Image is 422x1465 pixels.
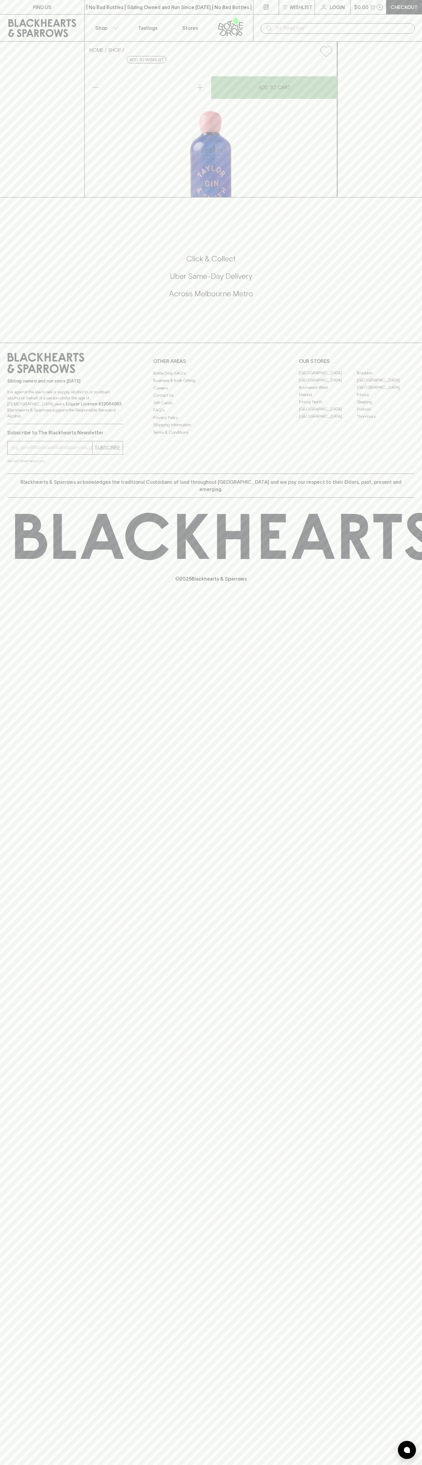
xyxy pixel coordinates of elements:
[357,377,415,384] a: [GEOGRAPHIC_DATA]
[357,384,415,391] a: [GEOGRAPHIC_DATA]
[7,458,123,464] p: We will never spam you
[299,413,357,420] a: [GEOGRAPHIC_DATA]
[7,389,123,419] p: It is against the law to sell or supply alcohol to, or to obtain alcohol on behalf of a person un...
[153,384,269,392] a: Careers
[108,47,121,53] a: SHOP
[7,254,415,264] h5: Click & Collect
[153,377,269,384] a: Business & Bulk Gifting
[127,14,169,41] a: Tastings
[391,4,418,11] p: Checkout
[299,384,357,391] a: Brunswick West
[211,76,337,99] button: ADD TO CART
[299,406,357,413] a: [GEOGRAPHIC_DATA]
[357,406,415,413] a: Prahran
[93,441,123,454] button: SUBSCRIBE
[7,230,415,331] div: Call to action block
[357,399,415,406] a: Geelong
[90,47,103,53] a: HOME
[7,271,415,281] h5: Uber Same-Day Delivery
[404,1447,410,1453] img: bubble-icon
[153,399,269,406] a: Gift Cards
[7,378,123,384] p: Sibling owned and run since [DATE]
[169,14,211,41] a: Stores
[357,413,415,420] a: Thornbury
[299,391,357,399] a: Elwood
[153,392,269,399] a: Contact Us
[153,407,269,414] a: FAQ's
[138,24,157,32] p: Tastings
[95,24,107,32] p: Shop
[7,289,415,299] h5: Across Melbourne Metro
[153,421,269,429] a: Shipping Information
[66,402,122,406] strong: Liquor License #32064953
[357,370,415,377] a: Braddon
[153,358,269,365] p: OTHER AREAS
[7,429,123,436] p: Subscribe to The Blackhearts Newsletter
[153,414,269,421] a: Privacy Policy
[299,358,415,365] p: OUR STORES
[299,377,357,384] a: [GEOGRAPHIC_DATA]
[258,84,290,91] p: ADD TO CART
[127,56,166,63] button: Add to wishlist
[299,399,357,406] a: Fitzroy North
[318,44,335,59] button: Add to wishlist
[182,24,198,32] p: Stores
[12,443,92,452] input: e.g. jane@blackheartsandsparrows.com.au
[330,4,345,11] p: Login
[354,4,369,11] p: $0.00
[357,391,415,399] a: Fitzroy
[153,370,269,377] a: Bottle Drop FAQ's
[12,478,410,493] p: Blackhearts & Sparrows acknowledges the traditional Custodians of land throughout [GEOGRAPHIC_DAT...
[33,4,52,11] p: FIND US
[153,429,269,436] a: Terms & Conditions
[85,14,127,41] button: Shop
[379,5,381,9] p: 0
[95,444,120,451] p: SUBSCRIBE
[299,370,357,377] a: [GEOGRAPHIC_DATA]
[85,62,337,197] img: 18806.png
[290,4,313,11] p: Wishlist
[275,24,410,33] input: Try "Pinot noir"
